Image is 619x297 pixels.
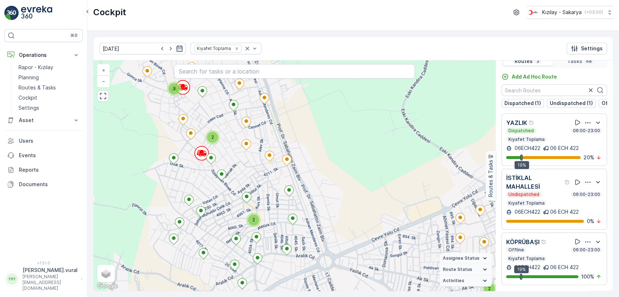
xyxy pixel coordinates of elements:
p: Users [19,137,80,145]
p: [PERSON_NAME].vural [22,267,78,274]
p: 100 % [581,273,594,280]
button: Kızılay - Sakarya(+03:00) [527,6,613,19]
img: k%C4%B1z%C4%B1lay_DTAvauz.png [527,8,539,16]
span: 2 [488,286,490,291]
button: Undispatched (1) [547,99,596,108]
p: 68 [585,58,593,64]
a: Layers [98,265,114,281]
button: HH[PERSON_NAME].vural[PERSON_NAME][EMAIL_ADDRESS][DOMAIN_NAME] [4,267,83,291]
p: Cockpit [93,7,126,18]
summary: Route Status [440,264,492,275]
span: Activities [443,278,464,284]
p: 20 % [583,154,594,161]
p: 06:00-23:00 [572,128,601,134]
div: 19% [515,161,529,169]
p: Dispatched [508,128,535,134]
a: Rapor - Kızılay [16,62,83,72]
div: 2 [246,213,261,227]
p: Routes & Tasks [18,84,56,91]
a: Open this area in Google Maps (opens a new window) [95,281,119,291]
a: Documents [4,177,83,192]
p: Undispatched (1) [550,100,593,107]
p: Operations [19,51,68,59]
div: Help Tooltip Icon [529,120,535,126]
p: 06ECH422 [513,264,540,271]
p: Kıyafet Toplama [508,256,545,262]
p: YAZLIK [506,118,527,127]
p: Cockpit [18,94,37,101]
p: Routes & Tasks [487,160,494,197]
input: dd/mm/yyyy [99,43,186,54]
a: Cockpit [16,93,83,103]
input: Search for tasks or a location [174,64,415,79]
span: v 1.51.0 [4,261,83,265]
p: 06 ECH 422 [550,208,579,216]
div: HH [6,273,18,285]
p: Dispatched (1) [504,100,541,107]
p: Kıyafet Toplama [508,200,545,206]
p: 06:00-23:00 [572,247,601,253]
p: 06:00-23:00 [572,192,601,197]
p: 06ECH422 [513,145,540,152]
img: logo_light-DOdMpM7g.png [21,6,52,20]
p: Undispatched [508,192,540,197]
p: Offline [508,247,525,253]
p: Planning [18,74,39,81]
p: Documents [19,181,80,188]
p: Settings [581,45,603,52]
p: Tasks [567,58,582,65]
div: 19% [514,265,529,273]
p: 06ECH422 [513,208,540,216]
img: logo [4,6,19,20]
div: 2 [485,188,499,202]
p: Reports [19,166,80,173]
p: Asset [19,117,68,124]
div: 3 [167,81,181,96]
p: KÖPRÜBAŞI [506,238,540,246]
img: Google [95,281,119,291]
p: Events [19,152,80,159]
p: [PERSON_NAME][EMAIL_ADDRESS][DOMAIN_NAME] [22,274,78,291]
a: Reports [4,163,83,177]
button: Dispatched (1) [502,99,544,108]
div: Kıyafet Toplama [195,45,232,52]
a: Routes & Tasks [16,83,83,93]
span: 2 [252,217,255,222]
p: Kızılay - Sakarya [542,9,582,16]
button: Operations [4,48,83,62]
div: 2 [205,130,220,145]
div: Remove Kıyafet Toplama [233,46,241,51]
p: ( +03:00 ) [585,9,603,15]
p: Kıyafet Toplama [508,137,545,142]
p: İSTİKLAL MAHALLESİ [506,173,563,191]
span: − [102,78,106,84]
p: 06 ECH 422 [550,264,579,271]
a: Zoom Out [98,76,109,87]
summary: Activities [440,275,492,286]
p: 06 ECH 422 [550,145,579,152]
span: + [102,67,105,73]
span: 3 [173,86,176,91]
p: Add Ad Hoc Route [512,73,557,80]
p: Settings [18,104,39,112]
span: Route Status [443,267,472,272]
div: Help Tooltip Icon [565,179,570,185]
p: 3 [536,58,540,64]
a: Planning [16,72,83,83]
button: Settings [566,43,607,54]
a: Users [4,134,83,148]
div: Help Tooltip Icon [541,239,547,245]
button: Asset [4,113,83,127]
p: Routes [515,58,533,65]
a: Events [4,148,83,163]
p: 0 % [587,218,594,225]
span: Assignee Status [443,255,479,261]
summary: Assignee Status [440,253,492,264]
div: 2 [482,281,496,296]
input: Search Routes [502,84,607,96]
span: 2 [211,134,214,140]
p: ⌘B [70,33,78,38]
p: Rapor - Kızılay [18,64,53,71]
a: Settings [16,103,83,113]
a: Zoom In [98,65,109,76]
